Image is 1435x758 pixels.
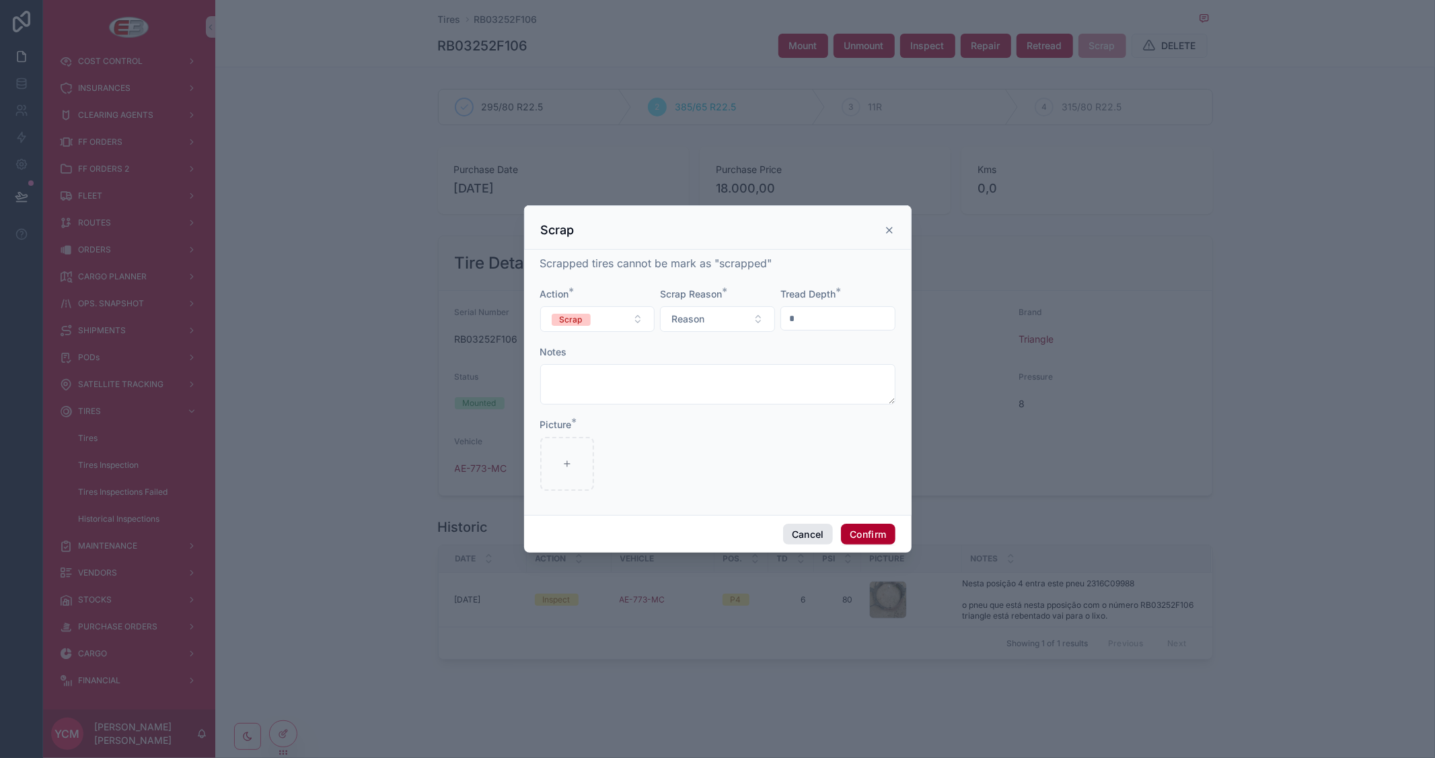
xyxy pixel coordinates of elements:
span: Scrapped tires cannot be mark as "scrapped" [540,256,772,270]
div: Scrap [560,314,583,326]
span: Notes [540,346,567,357]
span: Reason [671,312,704,326]
button: Select Button [540,306,655,332]
h3: Scrap [541,222,575,238]
span: Scrap Reason [660,288,722,300]
button: Cancel [783,524,833,545]
span: Action [540,288,569,300]
span: Picture [540,419,572,430]
button: Confirm [841,524,895,545]
span: Tread Depth [780,288,836,300]
button: Select Button [660,306,775,332]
